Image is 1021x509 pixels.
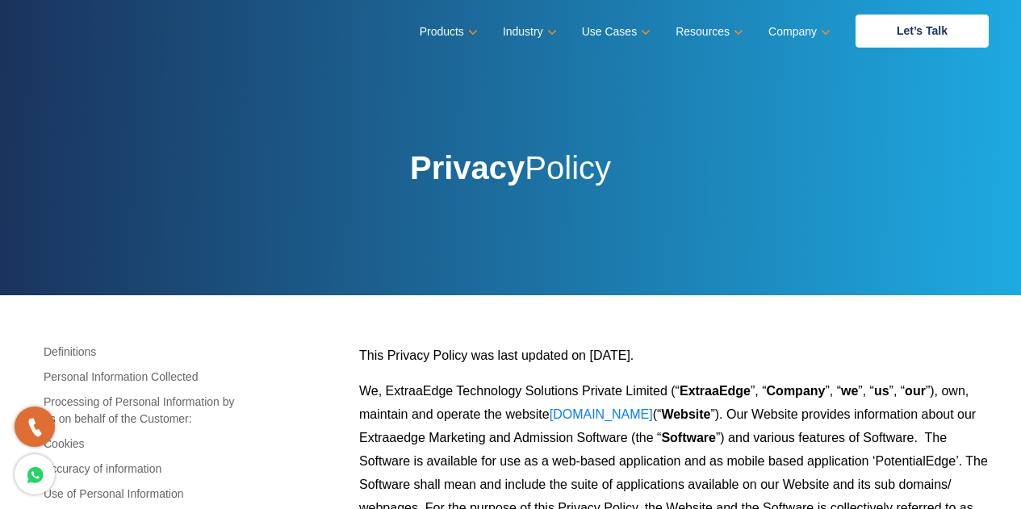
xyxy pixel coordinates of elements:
b: our [905,384,926,398]
b: Company [767,384,826,398]
a: Let’s Talk [856,15,989,48]
b: us [874,384,889,398]
a: Products [420,20,475,44]
span: ”, “ [889,384,906,398]
a: Industry [503,20,554,44]
strong: Privacy [410,150,525,186]
a: Use Cases [582,20,647,44]
span: This Privacy Policy was last updated on [DATE]. [359,348,634,362]
b: ExtraaEdge [680,384,751,398]
b: Software [661,431,716,444]
h1: Policy [410,148,611,187]
b: we [841,384,858,398]
a: Accuracy of information [32,461,246,478]
a: Company [768,20,827,44]
a: Personal Information Collected [32,369,246,386]
a: Cookies [32,436,246,453]
a: Use of Personal Information [32,486,246,503]
a: [DOMAIN_NAME] [550,407,653,421]
span: We, ExtraaEdge Technology Solutions Private Limited (“ [359,384,680,398]
a: Definitions [32,344,246,361]
a: Resources [676,20,740,44]
span: ”, “ [825,384,841,398]
span: (“ [653,407,662,421]
b: Website [661,407,710,421]
a: Processing of Personal Information by us on behalf of the Customer: [32,394,246,428]
span: ”, “ [858,384,874,398]
span: ”, “ [751,384,767,398]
